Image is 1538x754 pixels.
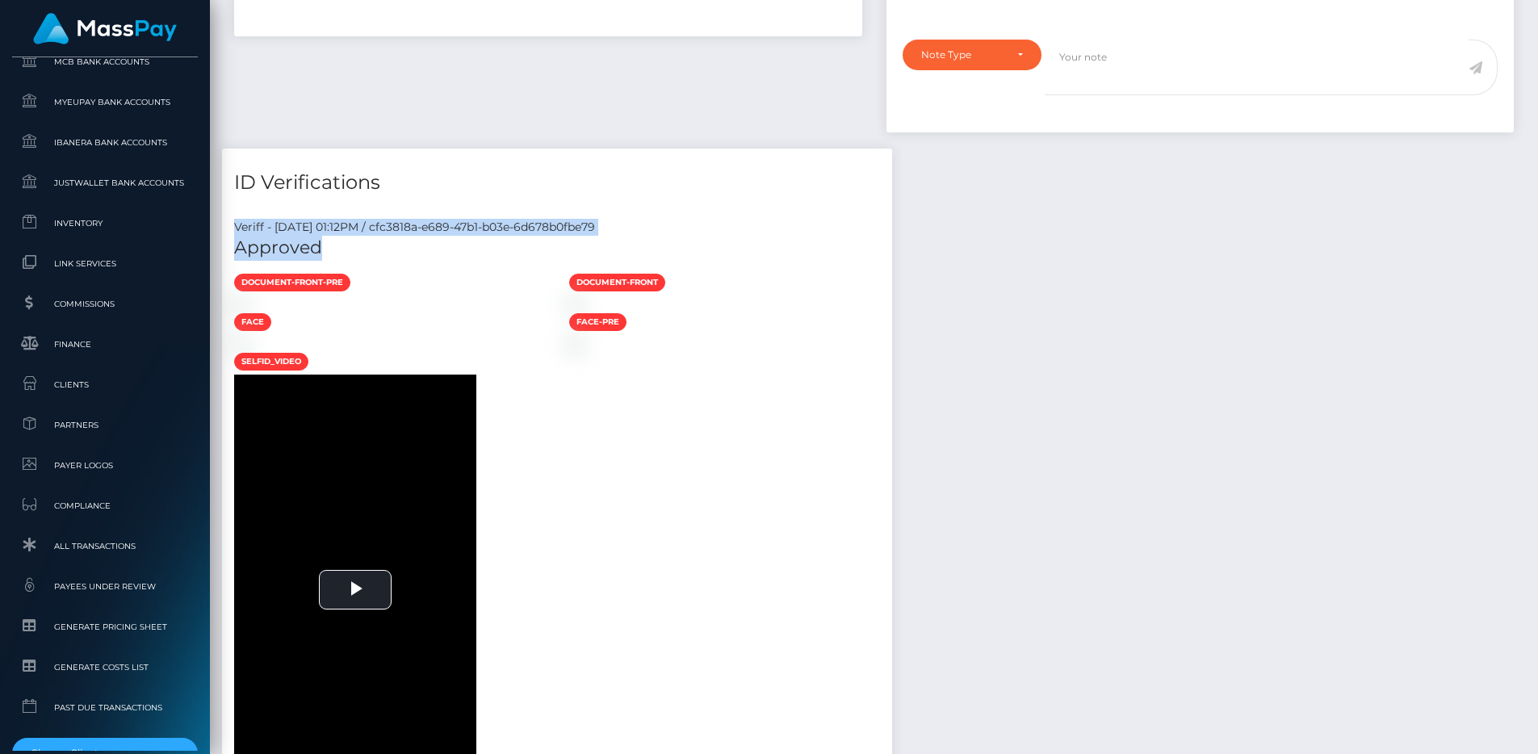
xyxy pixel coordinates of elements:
[19,93,191,111] span: MyEUPay Bank Accounts
[19,658,191,677] span: Generate Costs List
[12,408,198,442] a: Partners
[19,416,191,434] span: Partners
[12,650,198,685] a: Generate Costs List
[12,488,198,523] a: Compliance
[19,375,191,394] span: Clients
[19,496,191,515] span: Compliance
[903,40,1042,70] button: Note Type
[222,219,892,236] div: Veriff - [DATE] 01:12PM / cfc3818a-e689-47b1-b03e-6d678b0fbe79
[234,298,247,311] img: 1bb2e627-1ad8-420d-a205-c1c9e92b7f81
[19,618,191,636] span: Generate Pricing Sheet
[12,448,198,483] a: Payer Logos
[12,85,198,119] a: MyEUPay Bank Accounts
[234,274,350,291] span: document-front-pre
[921,48,1005,61] div: Note Type
[569,298,582,311] img: e5d5b148-f5c9-4d94-8add-da91dda9882b
[12,206,198,241] a: Inventory
[19,133,191,152] span: Ibanera Bank Accounts
[12,569,198,604] a: Payees under Review
[19,254,191,273] span: Link Services
[569,337,582,350] img: 013f6601-4f42-4fb1-9354-e3bbbf8e40f0
[319,570,392,609] button: Play Video
[19,295,191,313] span: Commissions
[12,367,198,402] a: Clients
[12,529,198,563] a: All Transactions
[19,577,191,596] span: Payees under Review
[234,337,247,350] img: c2319249-3e78-4883-8c84-ada5dedca17b
[12,165,198,200] a: JustWallet Bank Accounts
[234,313,271,331] span: face
[569,274,665,291] span: document-front
[12,327,198,362] a: Finance
[12,690,198,725] a: Past Due Transactions
[19,214,191,232] span: Inventory
[234,236,880,261] h5: Approved
[19,456,191,475] span: Payer Logos
[12,246,198,281] a: Link Services
[12,287,198,321] a: Commissions
[234,169,880,197] h4: ID Verifications
[19,52,191,71] span: MCB Bank Accounts
[33,13,177,44] img: MassPay Logo
[234,353,308,371] span: selfid_video
[12,44,198,79] a: MCB Bank Accounts
[12,609,198,644] a: Generate Pricing Sheet
[569,313,627,331] span: face-pre
[19,335,191,354] span: Finance
[12,125,198,160] a: Ibanera Bank Accounts
[19,537,191,555] span: All Transactions
[19,174,191,192] span: JustWallet Bank Accounts
[19,698,191,717] span: Past Due Transactions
